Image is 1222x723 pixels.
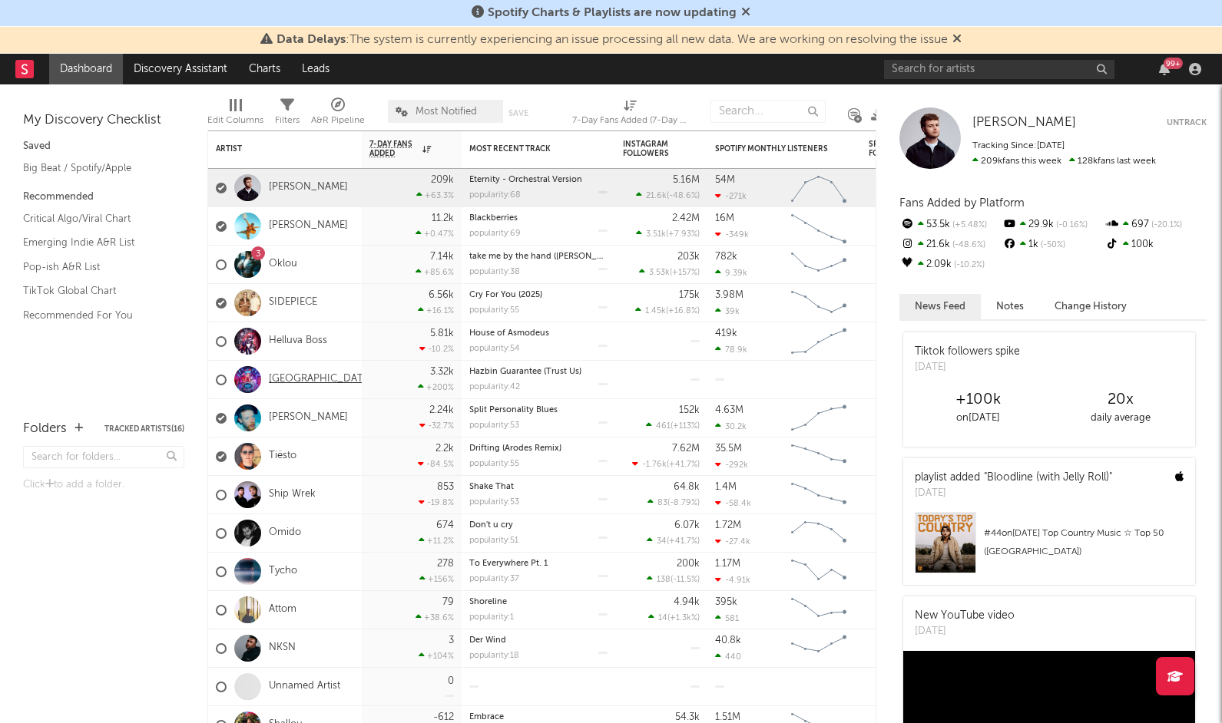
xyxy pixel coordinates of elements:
span: 83 [657,499,667,507]
span: -48.6 % [950,241,985,249]
div: Edit Columns [207,111,263,130]
a: Recommended For You [23,307,169,324]
div: 100k [1104,235,1207,255]
a: [PERSON_NAME] [269,220,348,233]
div: 1.72M [715,520,741,530]
div: 4.94k [674,597,700,607]
a: Attom [269,603,296,616]
span: +41.7 % [669,461,697,469]
a: Dashboard [49,54,123,84]
div: +100k [907,391,1049,409]
div: To Everywhere Pt. 1 [469,560,608,568]
a: Omido [269,527,301,540]
div: Eternity - Orchestral Version [469,176,608,184]
div: popularity: 53 [469,421,519,430]
div: 2.42M [672,213,700,223]
svg: Chart title [784,284,853,322]
a: [PERSON_NAME] [269,411,348,424]
div: Filters [275,111,300,130]
div: 1.4M [715,482,737,492]
span: -50 % [1038,241,1065,249]
span: 128k fans last week [972,157,1156,166]
div: popularity: 55 [469,460,519,468]
div: -19.8 % [419,497,454,507]
a: NKSN [269,642,296,655]
div: 697 [1104,215,1207,235]
div: popularity: 51 [469,536,518,545]
div: 152k [679,405,700,415]
a: Unnamed Artist [269,680,340,693]
div: My Discovery Checklist [23,111,184,130]
svg: Chart title [784,322,853,361]
a: Tiësto [269,450,296,463]
span: 209k fans this week [972,157,1061,166]
div: ( ) [647,536,700,546]
div: popularity: 1 [469,613,514,622]
a: Emerging Indie A&R List [23,234,169,251]
div: +38.6 % [416,612,454,622]
div: 53.5k [899,215,1002,235]
span: Tracking Since: [DATE] [972,141,1065,150]
div: -27.4k [715,536,750,546]
span: -11.5 % [673,576,697,584]
div: New YouTube video [915,608,1015,624]
div: 278 [437,559,454,569]
div: 78.9k [715,345,747,355]
a: Blackberries [469,214,518,223]
div: playlist added [915,470,1112,486]
div: 79 [442,597,454,607]
a: Shake That [469,483,514,491]
div: Cry For You (2025) [469,291,608,299]
div: ( ) [636,190,700,200]
div: popularity: 53 [469,498,519,507]
div: 175k [679,290,700,300]
svg: Chart title [784,553,853,591]
div: 29.9k [1002,215,1104,235]
div: +0.47 % [416,229,454,239]
a: Shoreline [469,598,507,606]
div: 21.6k [899,235,1002,255]
div: ( ) [647,574,700,584]
span: Fans Added by Platform [899,197,1025,209]
div: 7.62M [672,444,700,454]
span: 3.53k [649,269,670,277]
div: +104 % [419,651,454,661]
div: popularity: 37 [469,575,519,583]
div: ( ) [648,612,700,622]
div: # 44 on [DATE] Top Country Music ☆ Top 50 ([GEOGRAPHIC_DATA]) [984,524,1184,561]
div: -349k [715,229,749,239]
div: 7.14k [430,252,454,262]
div: popularity: 68 [469,191,521,200]
div: 39k [715,306,740,316]
div: ( ) [632,459,700,469]
div: Don't u cry [469,521,608,530]
svg: Chart title [784,629,853,668]
div: 5.81k [430,328,454,338]
div: popularity: 54 [469,345,520,353]
div: +11.2 % [419,536,454,546]
div: 99 + [1164,58,1183,69]
div: +16.1 % [418,305,454,315]
div: popularity: 69 [469,229,521,238]
div: [DATE] [915,624,1015,639]
button: 99+ [1159,63,1170,75]
div: -292k [715,460,748,470]
div: -58.4k [715,498,751,508]
div: Shoreline [469,598,608,606]
a: Big Beat / Spotify/Apple [23,160,169,177]
div: Blackberries [469,214,608,223]
div: 203k [677,252,700,262]
a: Leads [291,54,340,84]
svg: Chart title [784,399,853,437]
span: Dismiss [952,34,962,46]
div: -32.7 % [419,421,454,431]
a: #44on[DATE] Top Country Music ☆ Top 50 ([GEOGRAPHIC_DATA]) [903,512,1195,585]
span: [PERSON_NAME] [972,116,1076,129]
button: News Feed [899,294,981,319]
div: +85.6 % [416,267,454,277]
span: +41.7 % [669,537,697,546]
span: Spotify Charts & Playlists are now updating [488,7,737,19]
div: take me by the hand (Aaron Hibell remix) [469,253,608,261]
span: +5.48 % [950,221,987,229]
span: Dismiss [741,7,750,19]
